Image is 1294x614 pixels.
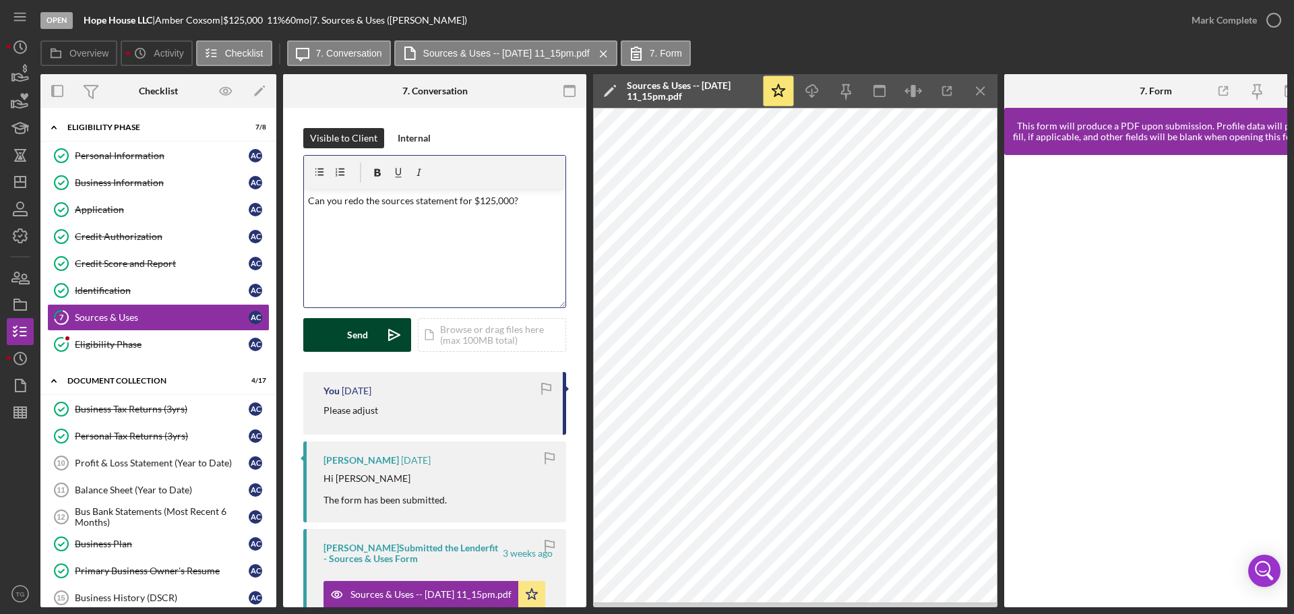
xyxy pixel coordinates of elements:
[347,318,368,352] div: Send
[249,429,262,443] div: A C
[47,450,270,477] a: 10Profit & Loss Statement (Year to Date)AC
[154,48,183,59] label: Activity
[323,386,340,396] div: You
[57,486,65,494] tspan: 11
[47,530,270,557] a: Business PlanAC
[249,564,262,578] div: A C
[249,176,262,189] div: A C
[303,128,384,148] button: Visible to Client
[47,423,270,450] a: Personal Tax Returns (3yrs)AC
[75,312,249,323] div: Sources & Uses
[84,14,152,26] b: Hope House LLC
[84,15,155,26] div: |
[57,513,65,521] tspan: 12
[57,594,65,602] tspan: 15
[249,483,262,497] div: A C
[40,12,73,29] div: Open
[75,150,249,161] div: Personal Information
[57,459,65,467] tspan: 10
[121,40,192,66] button: Activity
[249,591,262,605] div: A C
[249,284,262,297] div: A C
[249,510,262,524] div: A C
[75,431,249,441] div: Personal Tax Returns (3yrs)
[323,581,545,608] button: Sources & Uses -- [DATE] 11_15pm.pdf
[249,257,262,270] div: A C
[249,311,262,324] div: A C
[75,506,249,528] div: Bus Bank Statements (Most Recent 6 Months)
[75,592,249,603] div: Business History (DSCR)
[75,458,249,468] div: Profit & Loss Statement (Year to Date)
[59,313,64,321] tspan: 7
[342,386,371,396] time: 2025-08-20 22:43
[350,589,512,600] div: Sources & Uses -- [DATE] 11_15pm.pdf
[47,396,270,423] a: Business Tax Returns (3yrs)AC
[75,258,249,269] div: Credit Score and Report
[1248,555,1281,587] div: Open Intercom Messenger
[249,230,262,243] div: A C
[75,231,249,242] div: Credit Authorization
[249,149,262,162] div: A C
[242,377,266,385] div: 4 / 17
[285,15,309,26] div: 60 mo
[75,539,249,549] div: Business Plan
[7,580,34,607] button: TG
[47,277,270,304] a: IdentificationAC
[40,40,117,66] button: Overview
[303,318,411,352] button: Send
[196,40,272,66] button: Checklist
[423,48,590,59] label: Sources & Uses -- [DATE] 11_15pm.pdf
[249,203,262,216] div: A C
[242,123,266,131] div: 7 / 8
[1140,86,1172,96] div: 7. Form
[75,485,249,495] div: Balance Sheet (Year to Date)
[398,128,431,148] div: Internal
[650,48,682,59] label: 7. Form
[47,223,270,250] a: Credit AuthorizationAC
[401,455,431,466] time: 2025-08-18 22:09
[249,402,262,416] div: A C
[225,48,264,59] label: Checklist
[323,543,501,564] div: [PERSON_NAME] Submitted the Lenderfit - Sources & Uses Form
[75,177,249,188] div: Business Information
[47,557,270,584] a: Primary Business Owner's ResumeAC
[316,48,382,59] label: 7. Conversation
[267,15,285,26] div: 11 %
[310,128,377,148] div: Visible to Client
[323,473,447,505] div: Hi [PERSON_NAME] The form has been submitted.
[75,204,249,215] div: Application
[47,169,270,196] a: Business InformationAC
[75,339,249,350] div: Eligibility Phase
[308,193,562,208] p: Can you redo the sources statement for $125,000?
[75,565,249,576] div: Primary Business Owner's Resume
[47,584,270,611] a: 15Business History (DSCR)AC
[323,455,399,466] div: [PERSON_NAME]
[249,537,262,551] div: A C
[16,590,24,598] text: TG
[155,15,223,26] div: Amber Coxsom |
[47,304,270,331] a: 7Sources & UsesAC
[223,14,263,26] span: $125,000
[249,456,262,470] div: A C
[75,404,249,415] div: Business Tax Returns (3yrs)
[309,15,467,26] div: | 7. Sources & Uses ([PERSON_NAME])
[47,503,270,530] a: 12Bus Bank Statements (Most Recent 6 Months)AC
[249,338,262,351] div: A C
[139,86,178,96] div: Checklist
[627,80,755,102] div: Sources & Uses -- [DATE] 11_15pm.pdf
[75,285,249,296] div: Identification
[621,40,691,66] button: 7. Form
[47,142,270,169] a: Personal InformationAC
[69,48,109,59] label: Overview
[323,403,378,418] p: Please adjust
[67,123,233,131] div: Eligibility Phase
[1192,7,1257,34] div: Mark Complete
[402,86,468,96] div: 7. Conversation
[1178,7,1287,34] button: Mark Complete
[47,477,270,503] a: 11Balance Sheet (Year to Date)AC
[47,196,270,223] a: ApplicationAC
[47,250,270,277] a: Credit Score and ReportAC
[503,548,553,559] time: 2025-08-15 03:15
[67,377,233,385] div: Document Collection
[287,40,391,66] button: 7. Conversation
